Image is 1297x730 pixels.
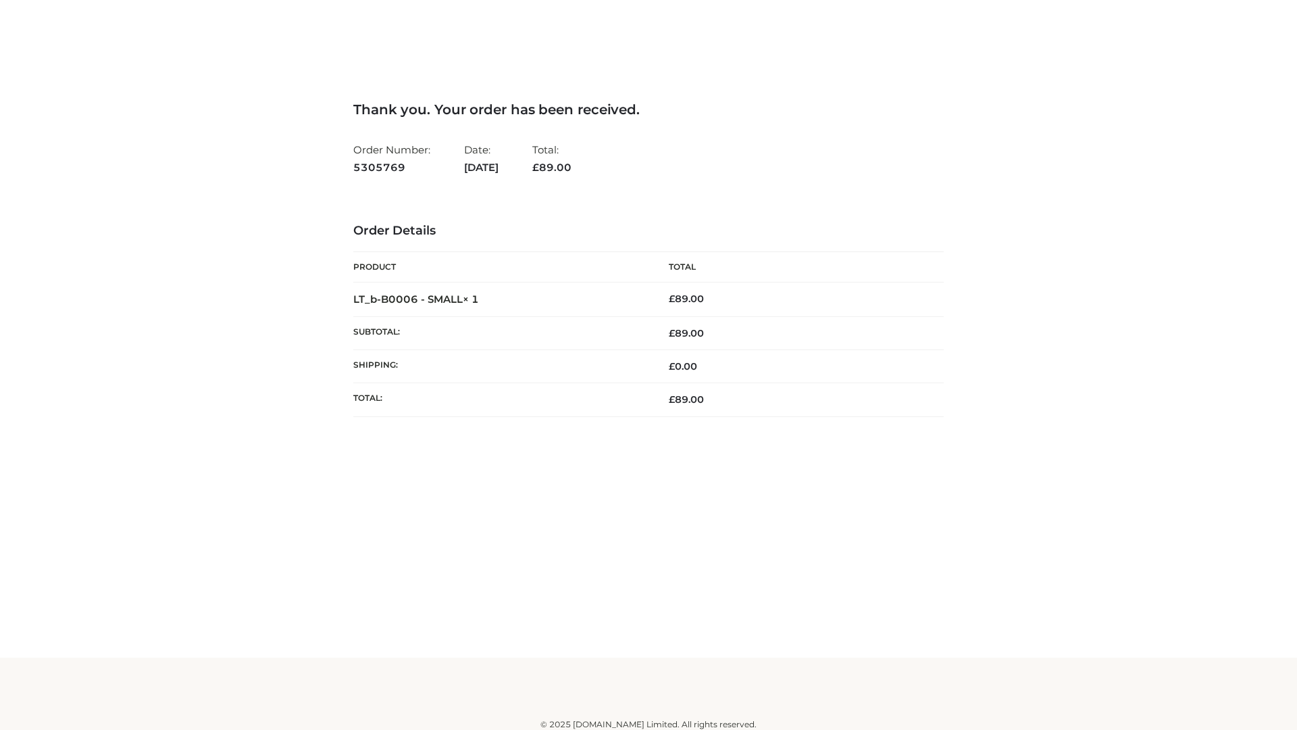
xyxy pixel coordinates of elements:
[669,360,675,372] span: £
[353,350,648,383] th: Shipping:
[353,252,648,283] th: Product
[648,252,944,283] th: Total
[669,293,675,305] span: £
[353,383,648,416] th: Total:
[669,327,675,339] span: £
[353,293,479,306] strong: LT_b-B0006 - SMALL
[464,138,499,179] li: Date:
[669,360,697,372] bdi: 0.00
[353,101,944,118] h3: Thank you. Your order has been received.
[353,316,648,349] th: Subtotal:
[669,293,704,305] bdi: 89.00
[532,161,571,174] span: 89.00
[464,159,499,176] strong: [DATE]
[669,393,704,406] span: 89.00
[353,138,430,179] li: Order Number:
[669,393,675,406] span: £
[353,224,944,239] h3: Order Details
[463,293,479,306] strong: × 1
[532,138,571,179] li: Total:
[669,327,704,339] span: 89.00
[353,159,430,176] strong: 5305769
[532,161,539,174] span: £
